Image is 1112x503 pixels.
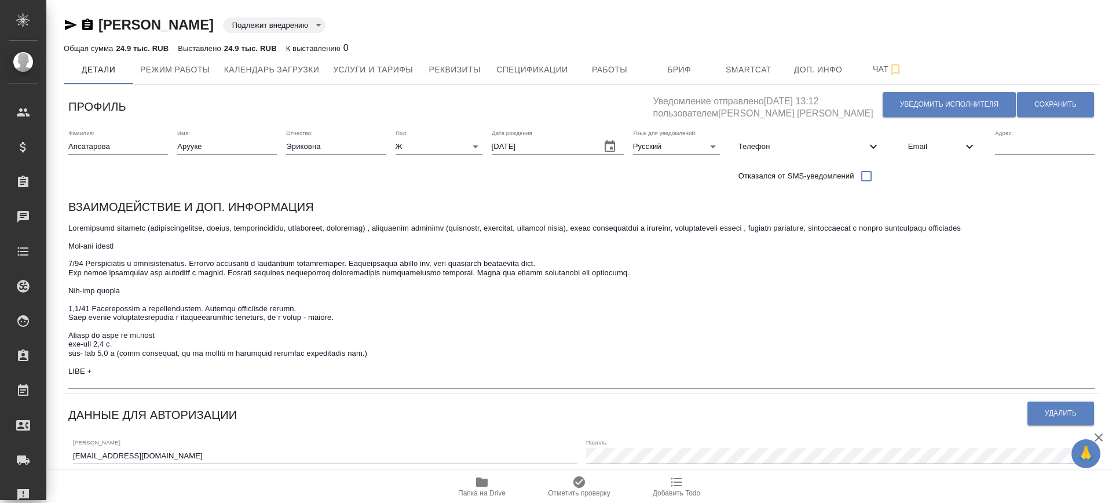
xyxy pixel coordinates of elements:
a: [PERSON_NAME] [98,17,214,32]
span: Smartcat [721,63,777,77]
label: Язык для уведомлений: [633,130,697,136]
button: Подлежит внедрению [229,20,312,30]
span: Режим работы [140,63,210,77]
label: Отчество: [286,130,313,136]
div: Русский [633,138,720,155]
span: 🙏 [1076,442,1096,466]
label: Адрес: [995,130,1013,136]
span: Папка на Drive [458,489,506,497]
span: Чат [860,62,916,76]
span: Бриф [652,63,707,77]
span: Удалить [1045,409,1077,418]
label: [PERSON_NAME]: [73,439,122,445]
span: Календарь загрузки [224,63,320,77]
p: К выставлению [286,44,343,53]
button: Отметить проверку [531,471,628,503]
label: Пол: [396,130,408,136]
span: Email [908,141,963,152]
span: Детали [71,63,126,77]
svg: Подписаться [888,63,902,76]
span: Уведомить исполнителя [900,100,998,110]
button: Добавить Todo [628,471,725,503]
button: Удалить [1027,402,1094,425]
span: Добавить Todo [653,489,700,497]
label: Имя: [177,130,190,136]
button: Уведомить исполнителя [883,92,1016,117]
span: Реквизиты [427,63,482,77]
span: Услуги и тарифы [333,63,413,77]
h6: Данные для авторизации [68,406,237,424]
div: Телефон [729,134,890,159]
div: Подлежит внедрению [223,17,325,33]
div: 0 [286,41,349,55]
span: Спецификации [496,63,568,77]
textarea: Loremipsumd sitametc (adipiscingelitse, doeius, temporincididu, utlaboreet, doloremag) , aliquaen... [68,224,1095,385]
button: Папка на Drive [433,471,531,503]
p: 24.9 тыс. RUB [116,44,169,53]
button: 🙏 [1071,439,1100,468]
div: Ж [396,138,482,155]
p: Выставлено [178,44,224,53]
p: Общая сумма [64,44,116,53]
label: Дата рождения [492,130,532,136]
span: Работы [582,63,638,77]
h6: Профиль [68,97,126,116]
p: 24.9 тыс. RUB [224,44,277,53]
button: Скопировать ссылку для ЯМессенджера [64,18,78,32]
button: Сохранить [1017,92,1094,117]
div: Email [899,134,986,159]
label: Пароль: [586,439,608,445]
span: Доп. инфо [791,63,846,77]
button: Скопировать ссылку [81,18,94,32]
label: Фамилия: [68,130,94,136]
span: Отказался от SMS-уведомлений [738,170,854,182]
span: Сохранить [1034,100,1077,110]
h5: Уведомление отправлено [DATE] 13:12 пользователем [PERSON_NAME] [PERSON_NAME] [653,89,881,120]
span: Телефон [738,141,866,152]
span: Отметить проверку [548,489,610,497]
h6: Взаимодействие и доп. информация [68,198,314,216]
